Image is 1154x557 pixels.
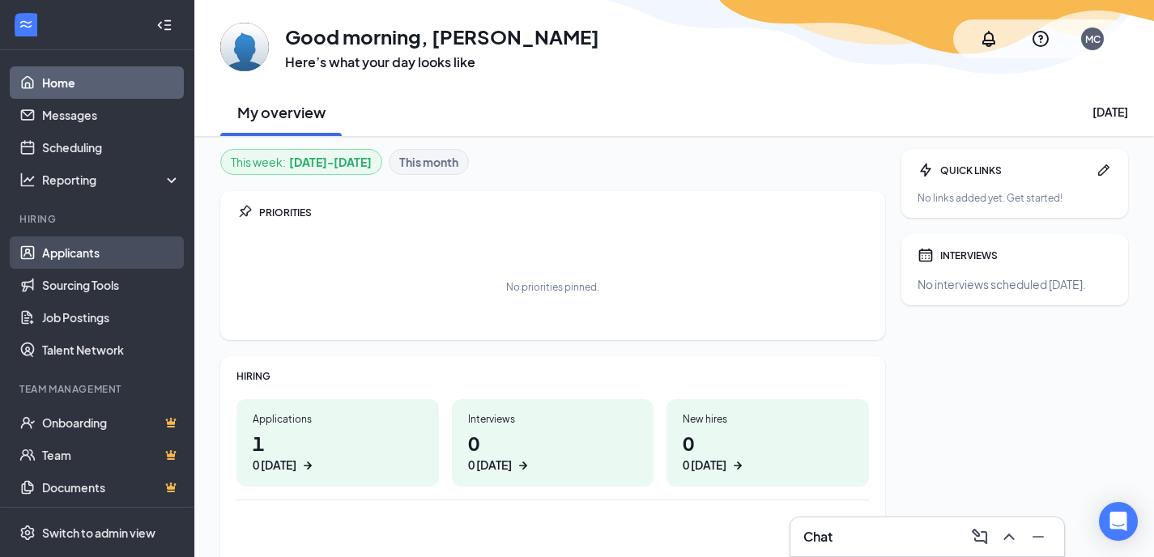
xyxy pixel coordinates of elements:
[19,525,36,541] svg: Settings
[940,164,1089,177] div: QUICK LINKS
[42,471,181,504] a: DocumentsCrown
[42,269,181,301] a: Sourcing Tools
[42,334,181,366] a: Talent Network
[1099,502,1138,541] div: Open Intercom Messenger
[683,457,726,474] div: 0 [DATE]
[730,457,746,474] svg: ArrowRight
[285,23,599,50] h1: Good morning, [PERSON_NAME]
[42,525,155,541] div: Switch to admin view
[1092,104,1128,120] div: [DATE]
[683,429,853,474] h1: 0
[220,23,269,71] img: Madison Casto
[42,439,181,471] a: TeamCrown
[259,206,869,219] div: PRIORITIES
[236,369,869,383] div: HIRING
[253,429,423,474] h1: 1
[236,399,439,487] a: Applications10 [DATE]ArrowRight
[918,276,1112,292] div: No interviews scheduled [DATE].
[42,301,181,334] a: Job Postings
[683,412,853,426] div: New hires
[468,457,512,474] div: 0 [DATE]
[967,524,993,550] button: ComposeMessage
[42,236,181,269] a: Applicants
[285,53,599,71] h3: Here’s what your day looks like
[399,153,458,171] b: This month
[237,102,326,122] h2: My overview
[468,412,638,426] div: Interviews
[19,172,36,188] svg: Analysis
[996,524,1022,550] button: ChevronUp
[42,99,181,131] a: Messages
[253,412,423,426] div: Applications
[42,66,181,99] a: Home
[19,382,177,396] div: Team Management
[452,399,654,487] a: Interviews00 [DATE]ArrowRight
[1096,162,1112,178] svg: Pen
[300,457,316,474] svg: ArrowRight
[918,162,934,178] svg: Bolt
[468,429,638,474] h1: 0
[253,457,296,474] div: 0 [DATE]
[979,29,999,49] svg: Notifications
[289,153,372,171] b: [DATE] - [DATE]
[42,172,181,188] div: Reporting
[918,247,934,263] svg: Calendar
[19,212,177,226] div: Hiring
[999,527,1019,546] svg: ChevronUp
[1028,527,1048,546] svg: Minimize
[231,153,372,171] div: This week :
[156,17,172,33] svg: Collapse
[666,399,869,487] a: New hires00 [DATE]ArrowRight
[1031,29,1050,49] svg: QuestionInfo
[515,457,531,474] svg: ArrowRight
[42,406,181,439] a: OnboardingCrown
[940,249,1112,262] div: INTERVIEWS
[1085,32,1101,46] div: MC
[42,131,181,164] a: Scheduling
[803,528,832,546] h3: Chat
[918,191,1112,205] div: No links added yet. Get started!
[506,280,599,294] div: No priorities pinned.
[970,527,990,546] svg: ComposeMessage
[236,204,253,220] svg: Pin
[42,504,181,536] a: SurveysCrown
[18,16,34,32] svg: WorkstreamLogo
[1025,524,1051,550] button: Minimize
